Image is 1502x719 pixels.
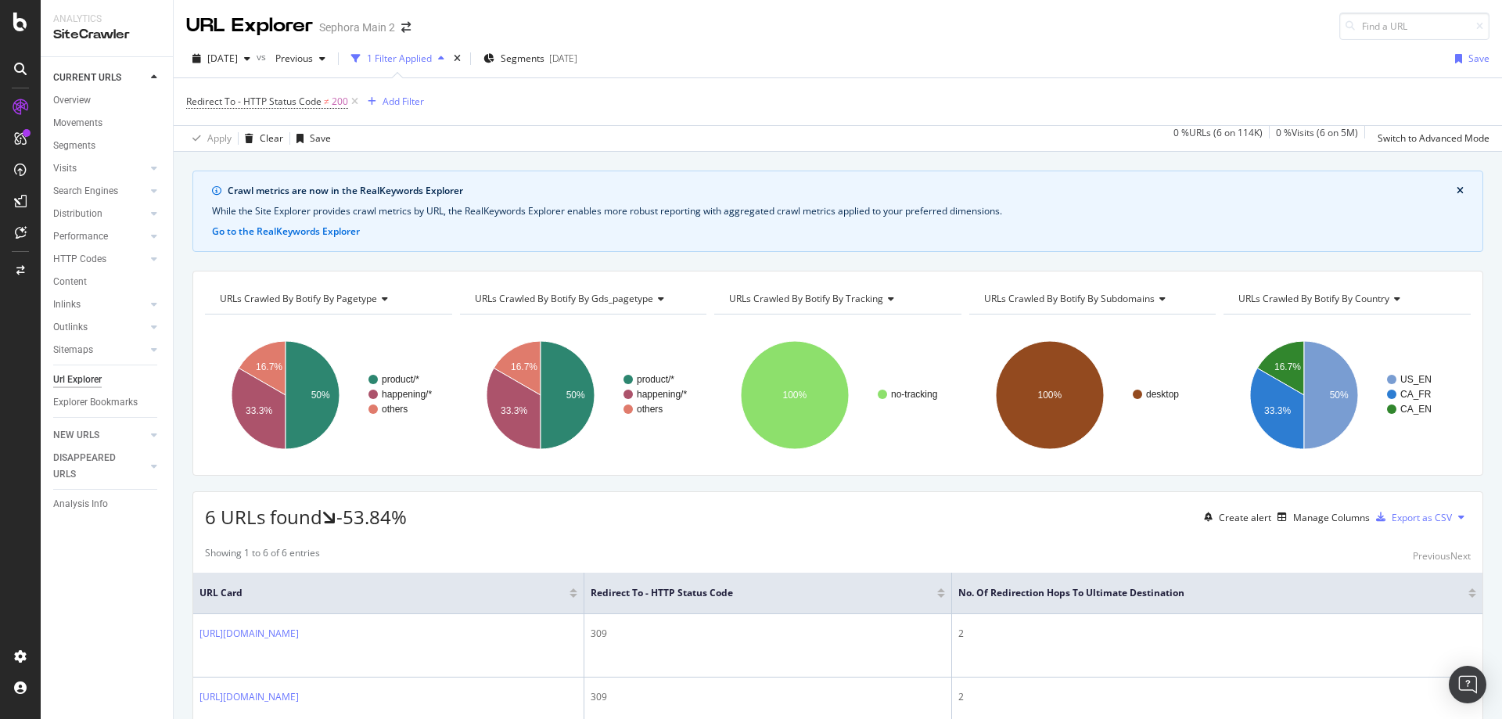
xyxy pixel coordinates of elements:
[199,690,299,703] a: [URL][DOMAIN_NAME]
[591,627,945,641] div: 309
[205,327,450,463] svg: A chart.
[1264,405,1291,416] text: 33.3%
[212,204,1464,218] div: While the Site Explorer provides crawl metrics by URL, the RealKeywords Explorer enables more rob...
[1378,131,1489,145] div: Switch to Advanced Mode
[1468,52,1489,65] div: Save
[336,504,407,530] div: -53.84%
[53,319,146,336] a: Outlinks
[53,115,102,131] div: Movements
[53,70,146,86] a: CURRENT URLS
[53,183,118,200] div: Search Engines
[1371,126,1489,151] button: Switch to Advanced Mode
[205,546,320,565] div: Showing 1 to 6 of 6 entries
[969,327,1214,463] div: A chart.
[451,51,464,67] div: times
[958,690,1477,704] div: 2
[246,405,272,416] text: 33.3%
[186,95,322,108] span: Redirect To - HTTP Status Code
[729,292,883,305] span: URLs Crawled By Botify By tracking
[186,13,313,39] div: URL Explorer
[361,92,424,111] button: Add Filter
[1450,546,1471,565] button: Next
[53,160,146,177] a: Visits
[382,404,408,415] text: others
[53,372,162,388] a: Url Explorer
[53,92,162,109] a: Overview
[53,251,106,268] div: HTTP Codes
[53,450,146,483] a: DISAPPEARED URLS
[1198,505,1271,530] button: Create alert
[186,126,232,151] button: Apply
[53,70,121,86] div: CURRENT URLS
[958,586,1446,600] span: No. of Redirection Hops To Ultimate Destination
[53,342,93,358] div: Sitemaps
[269,46,332,71] button: Previous
[1224,327,1468,463] div: A chart.
[382,374,419,385] text: product/*
[53,372,102,388] div: Url Explorer
[477,46,584,71] button: Segments[DATE]
[1146,389,1179,400] text: desktop
[311,390,330,401] text: 50%
[958,627,1477,641] div: 2
[637,389,687,400] text: happening/*
[1413,549,1450,563] div: Previous
[53,297,81,313] div: Inlinks
[501,405,527,416] text: 33.3%
[228,184,1457,198] div: Crawl metrics are now in the RealKeywords Explorer
[257,50,269,63] span: vs
[637,374,674,385] text: product/*
[207,52,238,65] span: 2025 Oct. 9th
[1276,126,1358,151] div: 0 % Visits ( 6 on 5M )
[460,327,705,463] div: A chart.
[1330,390,1349,401] text: 50%
[1400,404,1432,415] text: CA_EN
[401,22,411,33] div: arrow-right-arrow-left
[53,319,88,336] div: Outlinks
[984,292,1155,305] span: URLs Crawled By Botify By subdomains
[53,160,77,177] div: Visits
[783,390,807,401] text: 100%
[53,138,95,154] div: Segments
[220,292,377,305] span: URLs Crawled By Botify By pagetype
[319,20,395,35] div: Sephora Main 2
[1450,549,1471,563] div: Next
[53,394,138,411] div: Explorer Bookmarks
[345,46,451,71] button: 1 Filter Applied
[53,183,146,200] a: Search Engines
[1453,181,1468,201] button: close banner
[53,228,108,245] div: Performance
[53,92,91,109] div: Overview
[475,292,653,305] span: URLs Crawled By Botify By gds_pagetype
[332,91,348,113] span: 200
[1037,390,1062,401] text: 100%
[1271,508,1370,527] button: Manage Columns
[53,228,146,245] a: Performance
[53,450,132,483] div: DISAPPEARED URLS
[1413,546,1450,565] button: Previous
[207,131,232,145] div: Apply
[269,52,313,65] span: Previous
[1449,46,1489,71] button: Save
[1235,286,1457,311] h4: URLs Crawled By Botify By country
[637,404,663,415] text: others
[205,504,322,530] span: 6 URLs found
[53,13,160,26] div: Analytics
[239,126,283,151] button: Clear
[256,361,282,372] text: 16.7%
[714,327,959,463] svg: A chart.
[53,206,102,222] div: Distribution
[1173,126,1263,151] div: 0 % URLs ( 6 on 114K )
[1339,13,1489,40] input: Find a URL
[1400,374,1432,385] text: US_EN
[382,389,432,400] text: happening/*
[549,52,577,65] div: [DATE]
[726,286,947,311] h4: URLs Crawled By Botify By tracking
[310,131,331,145] div: Save
[511,361,537,372] text: 16.7%
[981,286,1202,311] h4: URLs Crawled By Botify By subdomains
[260,131,283,145] div: Clear
[472,286,693,311] h4: URLs Crawled By Botify By gds_pagetype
